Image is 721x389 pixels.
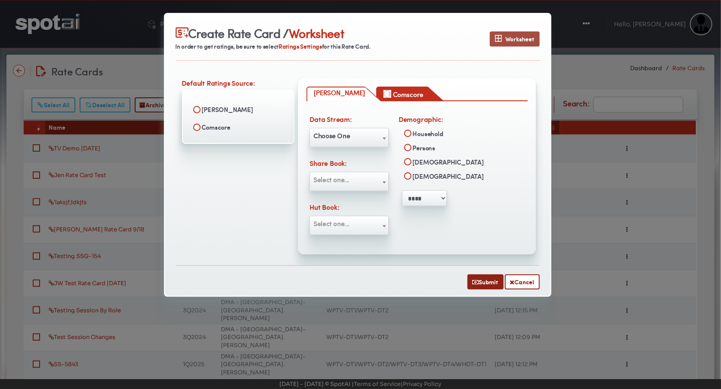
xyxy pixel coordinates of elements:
[309,158,347,170] label: Share Book:
[411,129,443,140] label: Household
[495,34,535,44] span: Worksheet
[411,143,436,154] label: Persons
[278,42,322,51] span: Ratings Settings
[505,274,540,289] button: Cancel
[176,42,371,51] small: In order to get ratings, be sure to select for this Rate Card.
[411,171,484,183] label: [DEMOGRAPHIC_DATA]
[490,31,540,47] button: Worksheet
[399,114,443,126] label: Demographic:
[393,90,423,99] span: Comscore
[313,174,349,184] span: Select one...
[176,25,373,41] div: Create Rate Card /
[189,102,288,117] label: [PERSON_NAME]
[182,78,255,90] label: Default Ratings Source:
[306,87,367,101] a: [PERSON_NAME]
[384,90,391,98] img: comscore-logo.png
[309,202,339,214] label: Hut Book:
[411,157,484,168] label: [DEMOGRAPHIC_DATA]
[467,274,504,289] button: Submit
[309,114,352,126] label: Data Stream:
[310,129,388,143] span: Choose One
[313,218,349,228] span: Select one...
[309,128,389,147] span: Choose One
[289,25,344,41] span: Worksheet
[189,120,288,134] label: Comscore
